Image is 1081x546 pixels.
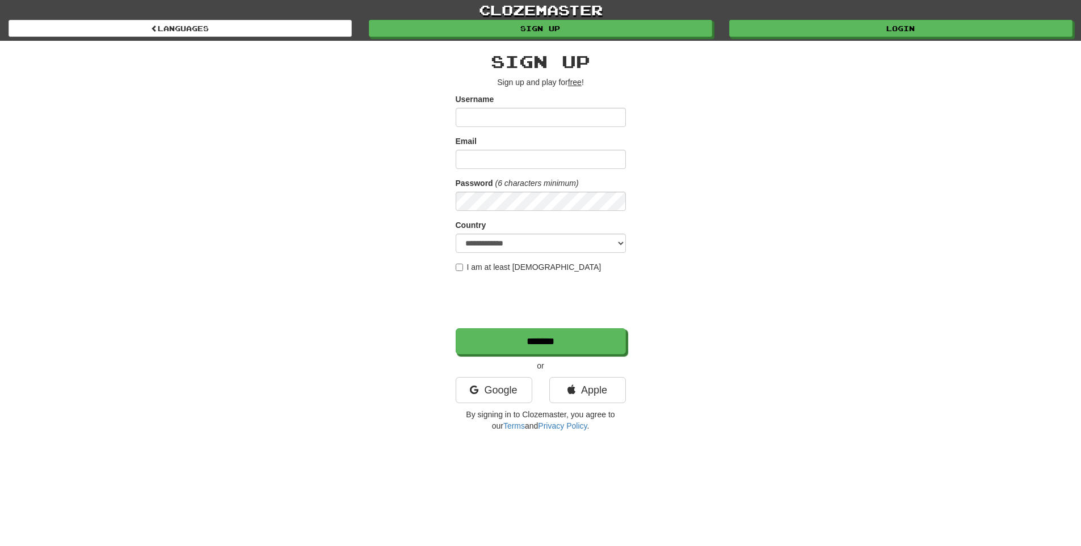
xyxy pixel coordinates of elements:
[549,377,626,403] a: Apple
[456,377,532,403] a: Google
[503,421,525,430] a: Terms
[568,78,582,87] u: free
[456,77,626,88] p: Sign up and play for !
[729,20,1072,37] a: Login
[538,421,587,430] a: Privacy Policy
[9,20,352,37] a: Languages
[456,360,626,371] p: or
[456,136,477,147] label: Email
[456,409,626,431] p: By signing in to Clozemaster, you agree to our and .
[456,177,493,189] label: Password
[495,179,579,188] em: (6 characters minimum)
[456,264,463,271] input: I am at least [DEMOGRAPHIC_DATA]
[456,261,602,273] label: I am at least [DEMOGRAPHIC_DATA]
[456,52,626,71] h2: Sign up
[456,219,486,231] label: Country
[369,20,712,37] a: Sign up
[456,94,494,105] label: Username
[456,278,628,323] iframe: reCAPTCHA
